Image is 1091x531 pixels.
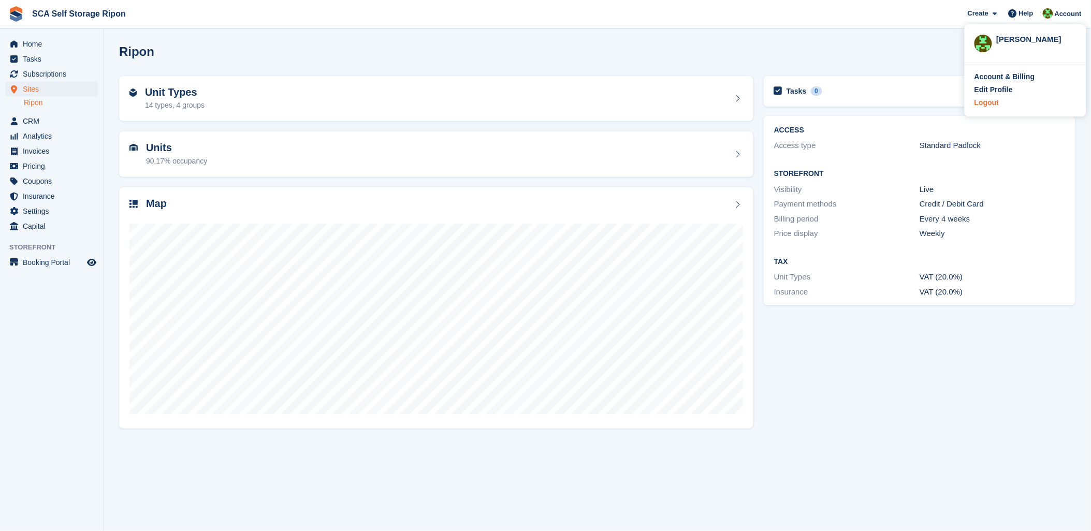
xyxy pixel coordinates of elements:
span: Help [1019,8,1034,19]
img: unit-type-icn-2b2737a686de81e16bb02015468b77c625bbabd49415b5ef34ead5e3b44a266d.svg [129,89,137,97]
a: menu [5,204,98,218]
div: [PERSON_NAME] [996,34,1077,43]
a: menu [5,144,98,158]
a: menu [5,129,98,143]
span: Subscriptions [23,67,85,81]
h2: Units [146,142,207,154]
div: Live [920,184,1065,196]
div: Billing period [774,213,920,225]
div: Price display [774,228,920,240]
h2: Tasks [787,86,807,96]
a: menu [5,67,98,81]
a: Units 90.17% occupancy [119,131,753,177]
a: menu [5,159,98,173]
img: map-icn-33ee37083ee616e46c38cad1a60f524a97daa1e2b2c8c0bc3eb3415660979fc1.svg [129,200,138,208]
span: Settings [23,204,85,218]
div: Account & Billing [974,71,1035,82]
span: Invoices [23,144,85,158]
a: menu [5,189,98,203]
h2: Ripon [119,45,154,58]
a: Unit Types 14 types, 4 groups [119,76,753,122]
a: Logout [974,97,1077,108]
img: Kelly Neesham [974,35,992,52]
span: Sites [23,82,85,96]
div: Every 4 weeks [920,213,1065,225]
div: Unit Types [774,271,920,283]
span: Tasks [23,52,85,66]
a: menu [5,219,98,233]
div: VAT (20.0%) [920,271,1065,283]
div: Access type [774,140,920,152]
a: menu [5,114,98,128]
span: CRM [23,114,85,128]
div: Insurance [774,286,920,298]
h2: Unit Types [145,86,205,98]
span: Home [23,37,85,51]
h2: Storefront [774,170,1065,178]
span: Create [968,8,988,19]
div: 90.17% occupancy [146,156,207,167]
span: Coupons [23,174,85,188]
span: Pricing [23,159,85,173]
span: Analytics [23,129,85,143]
div: VAT (20.0%) [920,286,1065,298]
div: Logout [974,97,999,108]
div: Weekly [920,228,1065,240]
span: Insurance [23,189,85,203]
a: Preview store [85,256,98,269]
a: Map [119,187,753,429]
img: Kelly Neesham [1043,8,1053,19]
a: menu [5,52,98,66]
a: menu [5,255,98,270]
a: menu [5,174,98,188]
div: 14 types, 4 groups [145,100,205,111]
img: stora-icon-8386f47178a22dfd0bd8f6a31ec36ba5ce8667c1dd55bd0f319d3a0aa187defe.svg [8,6,24,22]
div: Standard Padlock [920,140,1065,152]
div: Payment methods [774,198,920,210]
h2: Map [146,198,167,210]
div: 0 [811,86,823,96]
div: Edit Profile [974,84,1013,95]
a: Account & Billing [974,71,1077,82]
span: Capital [23,219,85,233]
a: menu [5,82,98,96]
h2: ACCESS [774,126,1065,135]
a: menu [5,37,98,51]
div: Credit / Debit Card [920,198,1065,210]
a: Edit Profile [974,84,1077,95]
span: Booking Portal [23,255,85,270]
a: Ripon [24,98,98,108]
span: Account [1055,9,1082,19]
img: unit-icn-7be61d7bf1b0ce9d3e12c5938cc71ed9869f7b940bace4675aadf7bd6d80202e.svg [129,144,138,151]
a: SCA Self Storage Ripon [28,5,130,22]
div: Visibility [774,184,920,196]
h2: Tax [774,258,1065,266]
span: Storefront [9,242,103,253]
